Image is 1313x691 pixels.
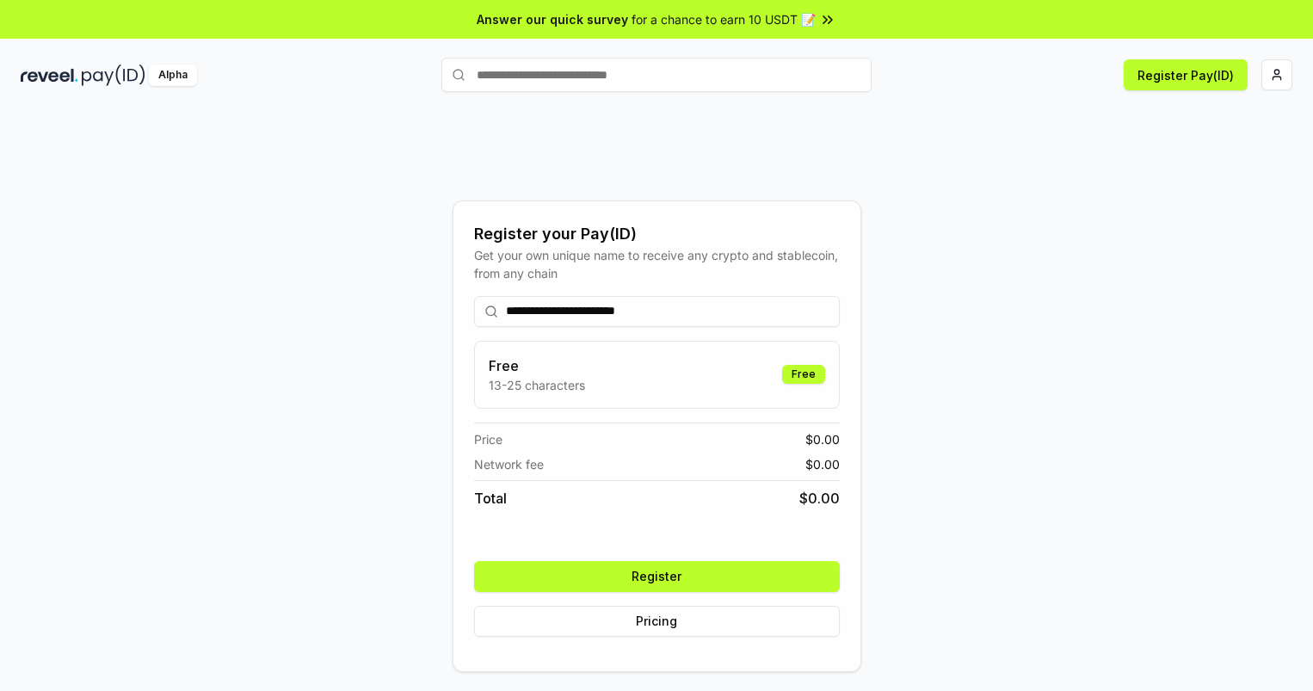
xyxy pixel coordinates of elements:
[489,355,585,376] h3: Free
[632,10,816,28] span: for a chance to earn 10 USDT 📝
[1124,59,1248,90] button: Register Pay(ID)
[805,455,840,473] span: $ 0.00
[82,65,145,86] img: pay_id
[474,455,544,473] span: Network fee
[149,65,197,86] div: Alpha
[474,430,502,448] span: Price
[474,488,507,509] span: Total
[805,430,840,448] span: $ 0.00
[799,488,840,509] span: $ 0.00
[474,246,840,282] div: Get your own unique name to receive any crypto and stablecoin, from any chain
[782,365,825,384] div: Free
[474,606,840,637] button: Pricing
[474,222,840,246] div: Register your Pay(ID)
[477,10,628,28] span: Answer our quick survey
[489,376,585,394] p: 13-25 characters
[474,561,840,592] button: Register
[21,65,78,86] img: reveel_dark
